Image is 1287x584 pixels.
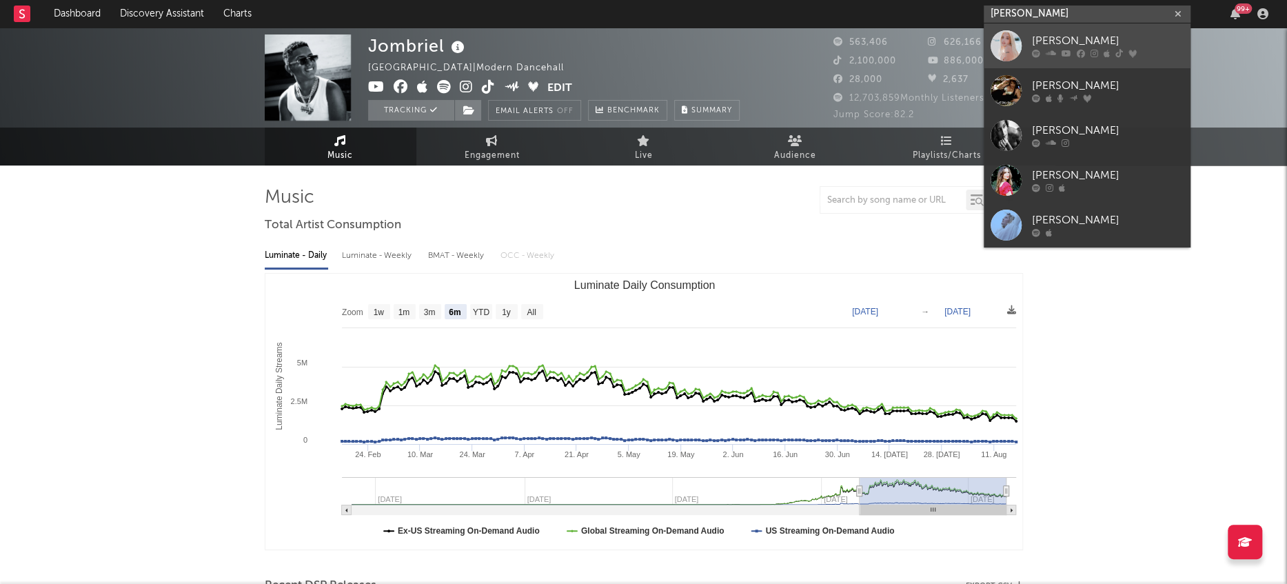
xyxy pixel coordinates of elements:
button: Edit [547,80,572,97]
text: 21. Apr [564,450,588,459]
span: 626,166 [928,38,982,47]
span: Total Artist Consumption [265,217,401,234]
a: [PERSON_NAME] [984,158,1190,203]
text: Zoom [342,308,363,317]
text: → [921,307,929,316]
a: Music [265,128,416,165]
div: [PERSON_NAME] [1032,168,1184,184]
text: US Streaming On-Demand Audio [765,526,894,536]
text: Luminate Daily Streams [274,342,284,430]
text: 11. Aug [980,450,1006,459]
text: 16. Jun [772,450,797,459]
span: Benchmark [607,103,660,119]
button: Email AlertsOff [488,100,581,121]
span: Playlists/Charts [913,148,981,164]
span: 12,703,859 Monthly Listeners [833,94,984,103]
span: 563,406 [833,38,888,47]
div: [PERSON_NAME] [1032,212,1184,229]
span: 28,000 [833,75,882,84]
span: Engagement [465,148,520,164]
a: [PERSON_NAME] [984,113,1190,158]
a: Live [568,128,720,165]
div: [PERSON_NAME] [1032,123,1184,139]
button: 99+ [1230,8,1240,19]
div: Jombriel [368,34,468,57]
text: 24. Feb [355,450,381,459]
a: Playlists/Charts [871,128,1023,165]
button: Tracking [368,100,454,121]
text: 28. [DATE] [923,450,960,459]
text: 14. [DATE] [871,450,907,459]
div: [GEOGRAPHIC_DATA] | Modern Dancehall [368,60,580,77]
text: 5. May [617,450,640,459]
div: Luminate - Weekly [342,244,414,268]
div: [PERSON_NAME] [1032,33,1184,50]
text: 7. Apr [514,450,534,459]
input: Search by song name or URL [820,195,966,206]
a: [PERSON_NAME] [984,68,1190,113]
div: [PERSON_NAME] [1032,78,1184,94]
a: Audience [720,128,871,165]
span: Summary [691,107,732,114]
text: 19. May [667,450,695,459]
text: 2.5M [290,397,307,405]
text: 2. Jun [722,450,743,459]
text: [DATE] [944,307,971,316]
div: 99 + [1235,3,1252,14]
text: All [527,308,536,317]
span: 2,637 [928,75,969,84]
span: Jump Score: 82.2 [833,110,914,119]
svg: Luminate Daily Consumption [265,274,1023,550]
text: 30. Jun [824,450,849,459]
text: Global Streaming On-Demand Audio [580,526,724,536]
text: 24. Mar [459,450,485,459]
a: [PERSON_NAME] [984,203,1190,248]
em: Off [557,108,574,115]
span: Audience [774,148,816,164]
text: 3m [423,308,435,317]
text: YTD [472,308,489,317]
text: 5M [296,359,307,367]
div: BMAT - Weekly [428,244,487,268]
text: 1w [373,308,384,317]
text: [DATE] [852,307,878,316]
a: Benchmark [588,100,667,121]
span: 886,000 [928,57,984,66]
a: [PERSON_NAME] [984,23,1190,68]
text: 10. Mar [407,450,433,459]
text: 6m [449,308,460,317]
text: Ex-US Streaming On-Demand Audio [398,526,540,536]
text: Luminate Daily Consumption [574,279,715,291]
text: 1y [502,308,511,317]
span: Live [635,148,653,164]
a: Engagement [416,128,568,165]
text: 1m [398,308,409,317]
span: Music [327,148,353,164]
text: 0 [303,436,307,444]
div: Luminate - Daily [265,244,328,268]
span: 2,100,000 [833,57,896,66]
input: Search for artists [984,6,1190,23]
button: Summary [674,100,740,121]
